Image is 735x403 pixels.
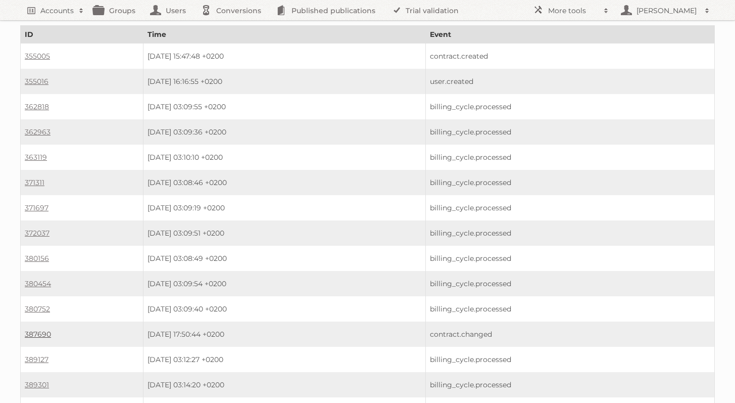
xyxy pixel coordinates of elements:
[143,372,425,397] td: [DATE] 03:14:20 +0200
[25,330,51,339] a: 387690
[25,380,49,389] a: 389301
[426,119,715,145] td: billing_cycle.processed
[143,119,425,145] td: [DATE] 03:09:36 +0200
[634,6,700,16] h2: [PERSON_NAME]
[143,296,425,322] td: [DATE] 03:09:40 +0200
[25,355,48,364] a: 389127
[426,170,715,195] td: billing_cycle.processed
[143,347,425,372] td: [DATE] 03:12:27 +0200
[143,246,425,271] td: [DATE] 03:08:49 +0200
[426,145,715,170] td: billing_cycle.processed
[25,127,51,137] a: 362963
[548,6,599,16] h2: More tools
[25,203,48,212] a: 371697
[426,296,715,322] td: billing_cycle.processed
[426,271,715,296] td: billing_cycle.processed
[25,77,48,86] a: 355016
[25,254,49,263] a: 380156
[426,43,715,69] td: contract.created
[143,43,425,69] td: [DATE] 15:47:48 +0200
[143,271,425,296] td: [DATE] 03:09:54 +0200
[143,195,425,220] td: [DATE] 03:09:19 +0200
[426,195,715,220] td: billing_cycle.processed
[25,52,50,61] a: 355005
[143,69,425,94] td: [DATE] 16:16:55 +0200
[40,6,74,16] h2: Accounts
[143,170,425,195] td: [DATE] 03:08:46 +0200
[426,69,715,94] td: user.created
[426,347,715,372] td: billing_cycle.processed
[426,94,715,119] td: billing_cycle.processed
[25,229,50,238] a: 372037
[21,26,143,43] th: ID
[426,26,715,43] th: Event
[426,322,715,347] td: contract.changed
[143,220,425,246] td: [DATE] 03:09:51 +0200
[25,178,44,187] a: 371311
[143,94,425,119] td: [DATE] 03:09:55 +0200
[143,322,425,347] td: [DATE] 17:50:44 +0200
[143,145,425,170] td: [DATE] 03:10:10 +0200
[426,372,715,397] td: billing_cycle.processed
[25,279,51,288] a: 380454
[426,220,715,246] td: billing_cycle.processed
[426,246,715,271] td: billing_cycle.processed
[25,153,47,162] a: 363119
[25,304,50,314] a: 380752
[25,102,49,111] a: 362818
[143,26,425,43] th: Time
